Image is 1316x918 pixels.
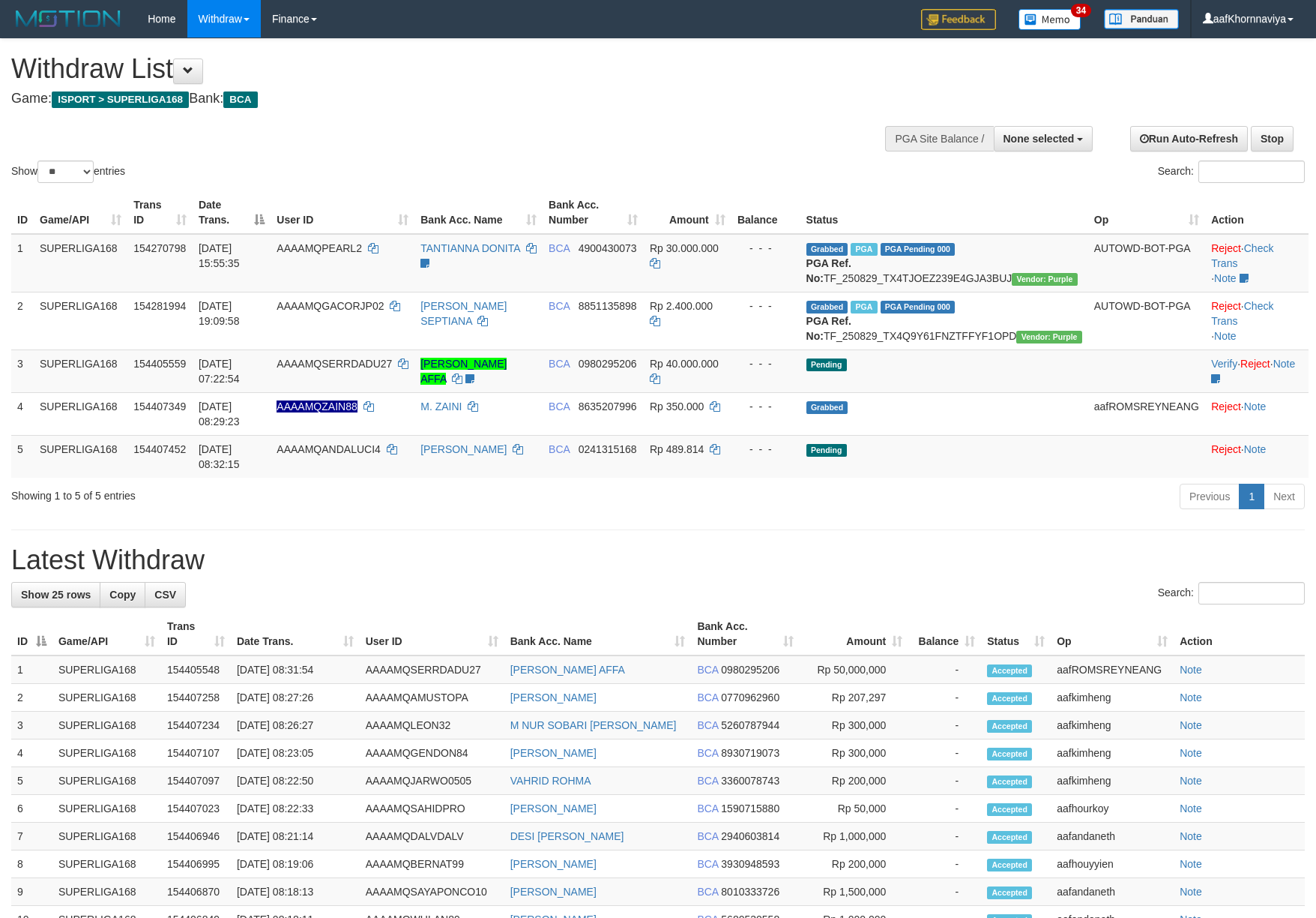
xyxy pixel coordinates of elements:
[851,243,877,256] span: Marked by aafmaleo
[11,545,1305,575] h1: Latest Withdraw
[1130,126,1248,151] a: Run Auto-Refresh
[987,720,1032,733] span: Accepted
[1180,664,1202,676] a: Note
[737,241,794,256] div: - - -
[737,399,794,414] div: - - -
[52,850,161,878] td: SUPERLIGA168
[34,191,127,234] th: Game/API: activate to sort column ascending
[721,664,779,676] span: Copy 0980295206 to clipboard
[908,655,981,684] td: -
[360,712,504,739] td: AAAAMQLEON32
[549,242,570,254] span: BCA
[360,795,504,823] td: AAAAMQSAHIDPRO
[800,739,908,767] td: Rp 300,000
[109,589,136,601] span: Copy
[908,712,981,739] td: -
[360,878,504,906] td: AAAAMQSAYAPONCO10
[650,400,704,412] span: Rp 350.000
[21,589,91,601] span: Show 25 rows
[881,301,956,313] span: PGA Pending
[360,823,504,850] td: AAAAMQDALVDALV
[133,300,186,312] span: 154281994
[11,292,34,349] td: 2
[579,358,637,370] span: Copy 0980295206 to clipboard
[1051,878,1174,906] td: aafandaneth
[987,692,1032,705] span: Accepted
[549,300,570,312] span: BCA
[650,443,704,455] span: Rp 489.814
[1051,613,1174,655] th: Op: activate to sort column ascending
[908,823,981,850] td: -
[360,739,504,767] td: AAAAMQGENDON84
[697,691,718,703] span: BCA
[1180,747,1202,759] a: Note
[549,443,570,455] span: BCA
[34,349,127,392] td: SUPERLIGA168
[277,300,384,312] span: AAAAMQGACORJP02
[579,300,637,312] span: Copy 8851135898 to clipboard
[161,655,231,684] td: 154405548
[987,831,1032,844] span: Accepted
[52,655,161,684] td: SUPERLIGA168
[806,257,851,284] b: PGA Ref. No:
[579,443,637,455] span: Copy 0241315168 to clipboard
[52,91,189,108] span: ISPORT > SUPERLIGA168
[697,802,718,814] span: BCA
[697,858,718,870] span: BCA
[11,712,52,739] td: 3
[420,400,462,412] a: M. ZAINI
[133,400,186,412] span: 154407349
[34,392,127,435] td: SUPERLIGA168
[193,191,271,234] th: Date Trans.: activate to sort column descending
[11,878,52,906] td: 9
[1071,4,1091,17] span: 34
[231,850,360,878] td: [DATE] 08:19:06
[277,443,380,455] span: AAAAMQANDALUCI4
[11,850,52,878] td: 8
[100,582,145,607] a: Copy
[1051,655,1174,684] td: aafROMSREYNEANG
[737,442,794,457] div: - - -
[800,850,908,878] td: Rp 200,000
[1205,191,1309,234] th: Action
[908,795,981,823] td: -
[1180,719,1202,731] a: Note
[800,712,908,739] td: Rp 300,000
[231,823,360,850] td: [DATE] 08:21:14
[1180,886,1202,898] a: Note
[650,358,719,370] span: Rp 40.000.000
[231,795,360,823] td: [DATE] 08:22:33
[161,823,231,850] td: 154406946
[800,292,1088,349] td: TF_250829_TX4Q9Y61FNZTFFYF1OPD
[510,886,597,898] a: [PERSON_NAME]
[161,712,231,739] td: 154407234
[1214,330,1237,342] a: Note
[52,739,161,767] td: SUPERLIGA168
[1088,292,1205,349] td: AUTOWD-BOT-PGA
[800,795,908,823] td: Rp 50,000
[1214,272,1237,284] a: Note
[697,775,718,787] span: BCA
[231,712,360,739] td: [DATE] 08:26:27
[908,684,981,712] td: -
[420,242,520,254] a: TANTIANNA DONITA
[1012,273,1077,286] span: Vendor URL: https://trx4.1velocity.biz
[987,775,1032,788] span: Accepted
[34,292,127,349] td: SUPERLIGA168
[133,242,186,254] span: 154270798
[11,349,34,392] td: 3
[420,443,507,455] a: [PERSON_NAME]
[1051,850,1174,878] td: aafhouyyien
[800,878,908,906] td: Rp 1,500,000
[231,684,360,712] td: [DATE] 08:27:26
[11,613,52,655] th: ID: activate to sort column descending
[1251,126,1294,151] a: Stop
[1016,331,1081,343] span: Vendor URL: https://trx4.1velocity.biz
[908,878,981,906] td: -
[1244,400,1267,412] a: Note
[510,664,625,676] a: [PERSON_NAME] AFFA
[360,767,504,795] td: AAAAMQJARWO0505
[851,301,877,313] span: Marked by aafnonsreyleab
[1180,691,1202,703] a: Note
[161,878,231,906] td: 154406870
